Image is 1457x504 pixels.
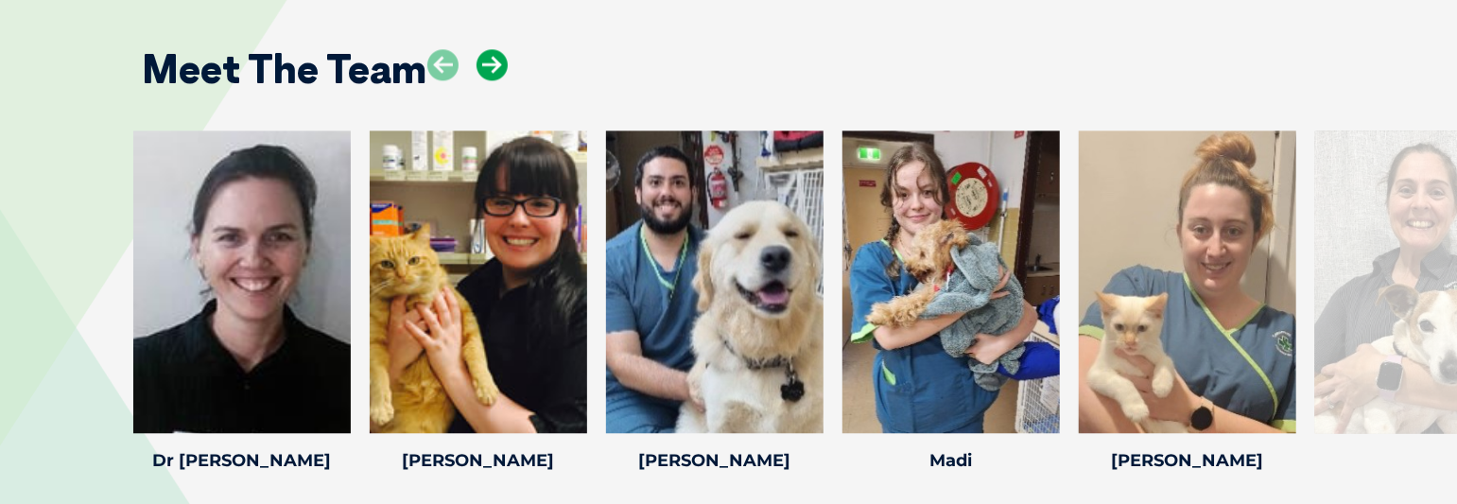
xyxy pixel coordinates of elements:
h4: [PERSON_NAME] [1079,452,1296,469]
h4: Dr [PERSON_NAME] [133,452,351,469]
h4: Madi [842,452,1060,469]
h4: [PERSON_NAME] [606,452,824,469]
h4: [PERSON_NAME] [370,452,587,469]
h2: Meet The Team [143,49,427,89]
